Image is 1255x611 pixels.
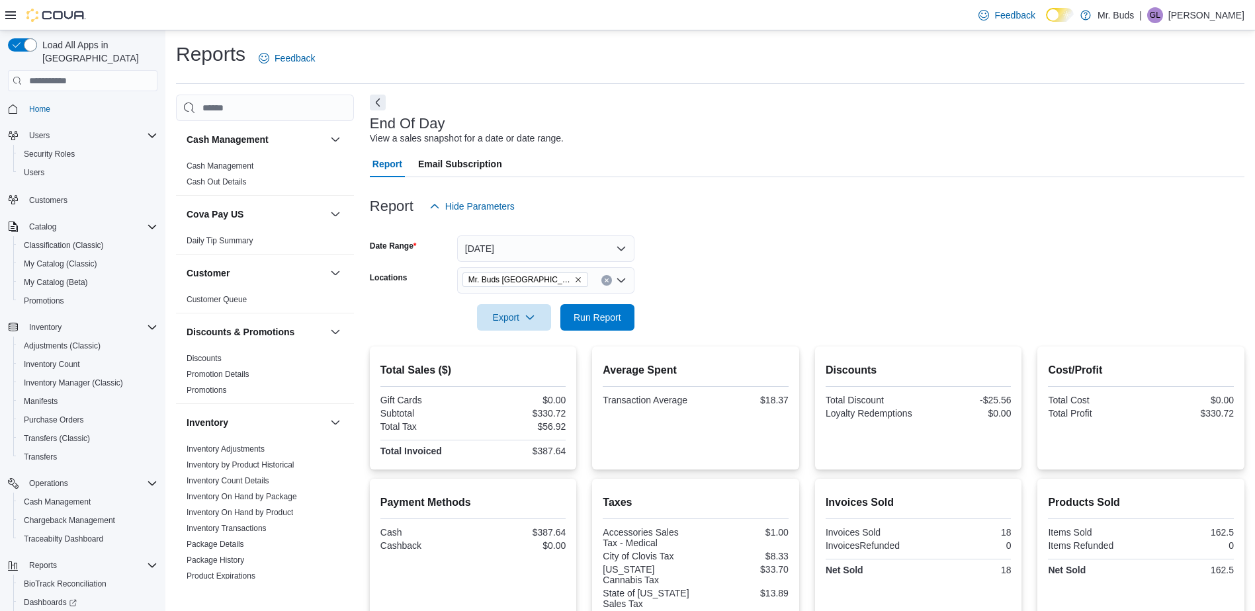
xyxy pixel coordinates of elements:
a: Inventory Count Details [187,476,269,485]
span: Inventory Transactions [187,523,267,534]
button: Users [3,126,163,145]
a: Classification (Classic) [19,237,109,253]
span: Feedback [994,9,1035,22]
span: Catalog [29,222,56,232]
div: $0.00 [476,540,566,551]
button: Promotions [13,292,163,310]
h1: Reports [176,41,245,67]
h2: Cost/Profit [1048,362,1234,378]
span: Promotion Details [187,369,249,380]
h2: Average Spent [603,362,789,378]
div: Discounts & Promotions [176,350,354,403]
div: 0 [921,540,1011,551]
a: Cash Management [19,494,96,510]
div: -$25.56 [921,395,1011,405]
span: Classification (Classic) [19,237,157,253]
a: Users [19,165,50,181]
span: Chargeback Management [24,515,115,526]
button: Adjustments (Classic) [13,337,163,355]
a: Cash Out Details [187,177,247,186]
span: Export [485,304,543,331]
span: Cash Management [19,494,157,510]
span: GL [1150,7,1160,23]
div: Accessories Sales Tax - Medical [603,527,693,548]
a: My Catalog (Beta) [19,274,93,290]
a: Security Roles [19,146,80,162]
span: BioTrack Reconciliation [24,579,107,589]
div: Cova Pay US [176,233,354,254]
h3: Customer [187,266,230,280]
div: $18.37 [699,395,789,405]
input: Dark Mode [1046,8,1074,22]
button: Transfers [13,448,163,466]
span: Package History [187,555,244,565]
button: Cova Pay US [327,206,343,222]
span: My Catalog (Beta) [24,277,88,288]
span: Mr. Buds Prince Street [462,272,588,287]
span: Inventory Count [19,356,157,372]
a: Feedback [253,45,320,71]
a: Adjustments (Classic) [19,338,106,354]
a: Dashboards [19,594,82,610]
span: Dashboards [24,597,77,608]
button: Chargeback Management [13,511,163,530]
button: Next [370,95,386,110]
span: Chargeback Management [19,512,157,528]
div: $0.00 [476,395,566,405]
p: | [1139,7,1142,23]
button: Operations [24,475,73,491]
div: 18 [921,565,1011,575]
a: Inventory Manager (Classic) [19,375,128,391]
span: Traceabilty Dashboard [24,534,103,544]
a: Purchase Orders [19,412,89,428]
button: Clear input [601,275,612,286]
span: Manifests [24,396,58,407]
div: InvoicesRefunded [826,540,916,551]
div: $1.00 [699,527,789,538]
a: Inventory On Hand by Package [187,492,297,501]
a: Product Expirations [187,571,255,581]
div: Total Tax [380,421,470,432]
button: [DATE] [457,235,634,262]
h2: Invoices Sold [826,495,1012,510]
span: Adjustments (Classic) [19,338,157,354]
div: $56.92 [476,421,566,432]
div: $33.70 [699,564,789,575]
button: Customer [187,266,325,280]
button: Reports [24,557,62,573]
button: Open list of options [616,275,627,286]
span: Transfers (Classic) [19,430,157,446]
span: Home [24,101,157,117]
span: Purchase Orders [19,412,157,428]
span: Users [24,167,44,178]
p: [PERSON_NAME] [1168,7,1244,23]
strong: Net Sold [826,565,863,575]
div: Total Discount [826,395,916,405]
div: $13.89 [699,588,789,598]
span: Inventory Adjustments [187,444,265,454]
button: Catalog [24,219,62,235]
a: Package Details [187,540,244,549]
div: 18 [921,527,1011,538]
button: Reports [3,556,163,575]
button: Cash Management [187,133,325,146]
button: Inventory [327,415,343,430]
button: Discounts & Promotions [327,324,343,340]
span: Traceabilty Dashboard [19,531,157,547]
span: Home [29,104,50,114]
a: Promotion Details [187,370,249,379]
span: Adjustments (Classic) [24,341,101,351]
span: Promotions [24,296,64,306]
button: Inventory [187,416,325,429]
span: Cash Management [24,497,91,507]
span: Operations [24,475,157,491]
span: Mr. Buds [GEOGRAPHIC_DATA] [468,273,572,286]
h3: Inventory [187,416,228,429]
div: Cash [380,527,470,538]
a: Customer Queue [187,295,247,304]
img: Cova [26,9,86,22]
span: Users [24,128,157,143]
span: Package Details [187,539,244,550]
button: Traceabilty Dashboard [13,530,163,548]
